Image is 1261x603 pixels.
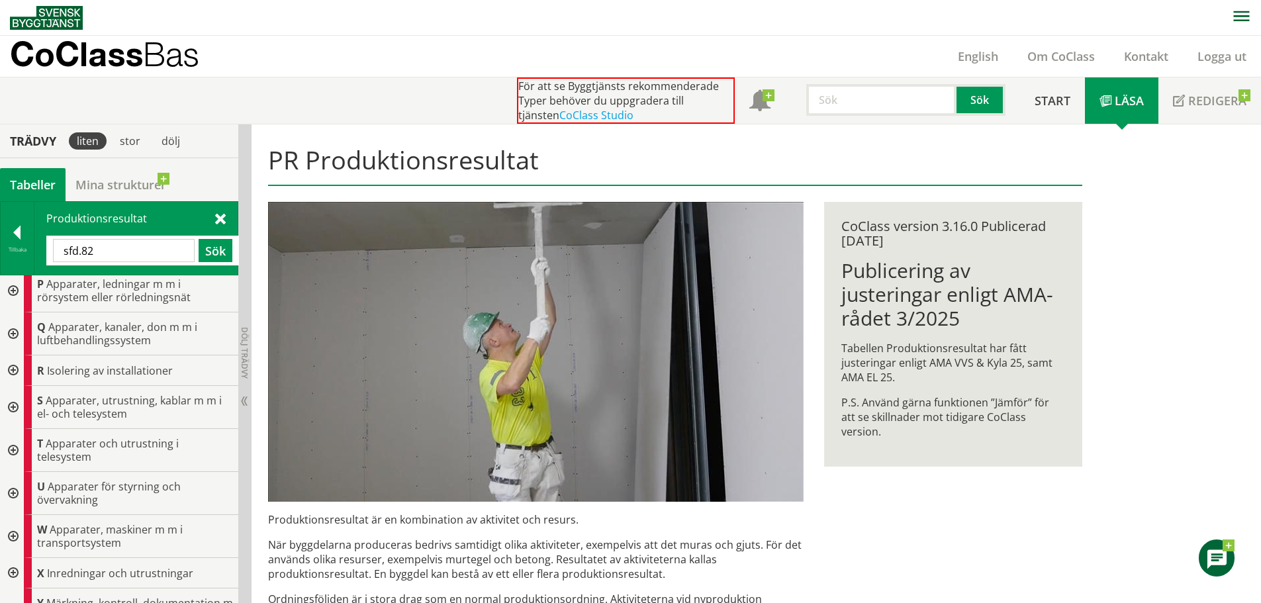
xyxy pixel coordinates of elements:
[112,132,148,150] div: stor
[268,537,804,581] p: När byggdelarna produceras bedrivs samtidigt olika aktiviteter, exempelvis att det muras och gjut...
[53,239,195,262] input: Sök
[1020,77,1085,124] a: Start
[37,566,44,580] span: X
[154,132,188,150] div: dölj
[517,77,735,124] div: För att se Byggtjänsts rekommenderade Typer behöver du uppgradera till tjänsten
[239,327,250,379] span: Dölj trädvy
[1183,48,1261,64] a: Logga ut
[37,320,46,334] span: Q
[37,436,43,451] span: T
[559,108,633,122] a: CoClass Studio
[37,479,181,507] span: Apparater för styrning och övervakning
[34,202,238,275] div: Produktionsresultat
[37,320,197,348] span: Apparater, kanaler, don m m i luftbehandlingssystem
[37,522,47,537] span: W
[37,522,183,550] span: Apparater, maskiner m m i transportsystem
[47,363,173,378] span: Isolering av installationer
[957,84,1005,116] button: Sök
[37,393,222,421] span: Apparater, utrustning, kablar m m i el- och telesystem
[1085,77,1158,124] a: Läsa
[268,202,804,502] img: pr-tabellen-spackling-tak-3.jpg
[37,479,45,494] span: U
[841,259,1064,330] h1: Publicering av justeringar enligt AMA-rådet 3/2025
[10,6,83,30] img: Svensk Byggtjänst
[37,393,43,408] span: S
[37,436,179,464] span: Apparater och utrustning i telesystem
[1188,93,1246,109] span: Redigera
[3,134,64,148] div: Trädvy
[69,132,107,150] div: liten
[943,48,1013,64] a: English
[37,277,191,304] span: Apparater, ledningar m m i rörsystem eller rörledningsnät
[47,566,193,580] span: Inredningar och utrustningar
[1109,48,1183,64] a: Kontakt
[37,277,44,291] span: P
[1115,93,1144,109] span: Läsa
[841,341,1064,385] p: Tabellen Produktionsresultat har fått justeringar enligt AMA VVS & Kyla 25, samt AMA EL 25.
[268,145,1082,186] h1: PR Produktionsresultat
[268,512,804,527] p: Produktionsresultat är en kombination av aktivitet och resurs.
[1158,77,1261,124] a: Redigera
[10,36,228,77] a: CoClassBas
[841,395,1064,439] p: P.S. Använd gärna funktionen ”Jämför” för att se skillnader mot tidigare CoClass version.
[806,84,957,116] input: Sök
[215,211,226,225] span: Stäng sök
[199,239,232,262] button: Sök
[1013,48,1109,64] a: Om CoClass
[66,168,176,201] a: Mina strukturer
[143,34,199,73] span: Bas
[10,46,199,62] p: CoClass
[37,363,44,378] span: R
[841,219,1064,248] div: CoClass version 3.16.0 Publicerad [DATE]
[749,91,771,113] span: Notifikationer
[1,244,34,255] div: Tillbaka
[1035,93,1070,109] span: Start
